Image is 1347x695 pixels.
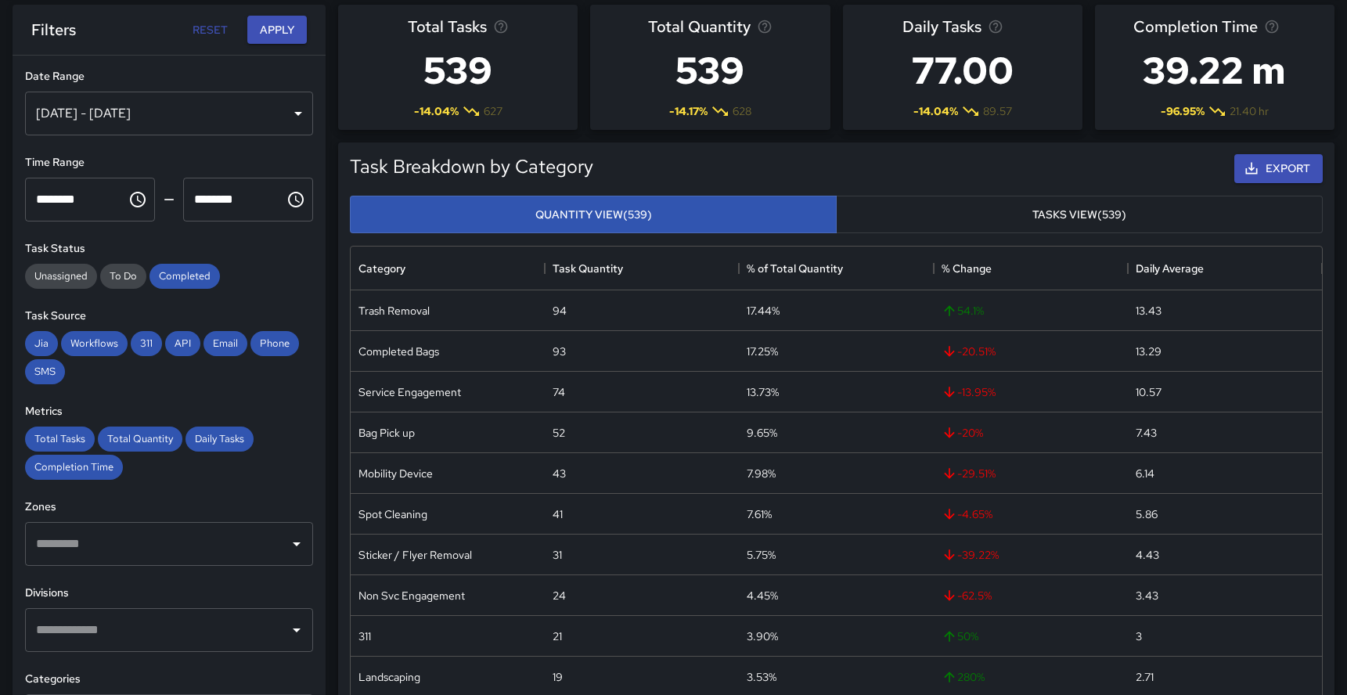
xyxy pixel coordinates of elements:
[747,628,778,644] div: 3.90%
[25,365,65,378] span: SMS
[1136,344,1162,359] div: 13.29
[1136,425,1157,441] div: 7.43
[747,466,776,481] div: 7.98%
[493,19,509,34] svg: Total number of tasks in the selected period, compared to the previous period.
[902,39,1023,102] h3: 77.00
[983,103,1012,119] span: 89.57
[545,247,739,290] div: Task Quantity
[747,247,843,290] div: % of Total Quantity
[280,184,312,215] button: Choose time, selected time is 11:59 PM
[942,303,984,319] span: 54.1 %
[553,547,562,563] div: 31
[1136,506,1158,522] div: 5.86
[934,247,1128,290] div: % Change
[149,269,220,283] span: Completed
[942,547,999,563] span: -39.22 %
[165,337,200,350] span: API
[414,103,459,119] span: -14.04 %
[25,671,313,688] h6: Categories
[553,669,563,685] div: 19
[358,425,415,441] div: Bag Pick up
[286,619,308,641] button: Open
[1136,669,1154,685] div: 2.71
[1136,547,1159,563] div: 4.43
[203,331,247,356] div: Email
[836,196,1323,234] button: Tasks View(539)
[1234,154,1323,183] button: Export
[358,669,420,685] div: Landscaping
[25,264,97,289] div: Unassigned
[286,533,308,555] button: Open
[100,269,146,283] span: To Do
[122,184,153,215] button: Choose time, selected time is 12:00 AM
[942,588,992,603] span: -62.5 %
[1136,466,1154,481] div: 6.14
[648,14,751,39] span: Total Quantity
[942,384,996,400] span: -13.95 %
[185,16,235,45] button: Reset
[25,427,95,452] div: Total Tasks
[942,466,996,481] span: -29.51 %
[747,303,780,319] div: 17.44%
[25,68,313,85] h6: Date Range
[25,337,58,350] span: Jia
[250,331,299,356] div: Phone
[1161,103,1205,119] span: -96.95 %
[203,337,247,350] span: Email
[913,103,958,119] span: -14.04 %
[61,331,128,356] div: Workflows
[61,337,128,350] span: Workflows
[25,432,95,445] span: Total Tasks
[25,455,123,480] div: Completion Time
[669,103,708,119] span: -14.17 %
[942,425,983,441] span: -20 %
[98,427,182,452] div: Total Quantity
[247,16,307,45] button: Apply
[1230,103,1269,119] span: 21.40 hr
[553,628,562,644] div: 21
[25,331,58,356] div: Jia
[553,425,565,441] div: 52
[553,466,566,481] div: 43
[747,588,778,603] div: 4.45%
[739,247,933,290] div: % of Total Quantity
[942,247,992,290] div: % Change
[1136,384,1162,400] div: 10.57
[988,19,1003,34] svg: Average number of tasks per day in the selected period, compared to the previous period.
[350,196,837,234] button: Quantity View(539)
[351,247,545,290] div: Category
[747,425,777,441] div: 9.65%
[1136,588,1158,603] div: 3.43
[358,466,433,481] div: Mobility Device
[747,506,772,522] div: 7.61%
[747,669,776,685] div: 3.53%
[149,264,220,289] div: Completed
[350,154,593,179] h5: Task Breakdown by Category
[648,39,773,102] h3: 539
[358,247,405,290] div: Category
[358,303,430,319] div: Trash Removal
[358,384,461,400] div: Service Engagement
[165,331,200,356] div: API
[25,92,313,135] div: [DATE] - [DATE]
[553,303,567,319] div: 94
[358,588,465,603] div: Non Svc Engagement
[902,14,981,39] span: Daily Tasks
[1136,303,1162,319] div: 13.43
[1133,39,1295,102] h3: 39.22 m
[942,506,992,522] span: -4.65 %
[25,154,313,171] h6: Time Range
[131,331,162,356] div: 311
[25,269,97,283] span: Unassigned
[553,247,623,290] div: Task Quantity
[484,103,502,119] span: 627
[31,17,76,42] h6: Filters
[942,344,996,359] span: -20.51 %
[25,499,313,516] h6: Zones
[185,427,254,452] div: Daily Tasks
[408,39,509,102] h3: 539
[131,337,162,350] span: 311
[185,432,254,445] span: Daily Tasks
[553,506,563,522] div: 41
[553,344,566,359] div: 93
